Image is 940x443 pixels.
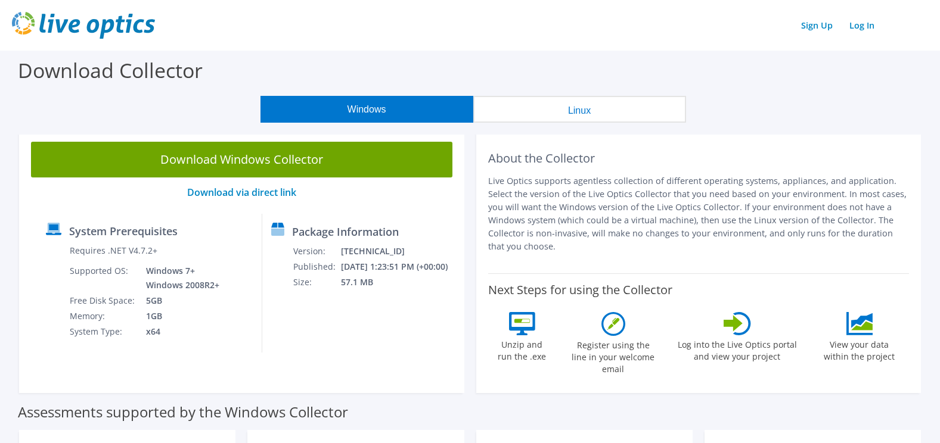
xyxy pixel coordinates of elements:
[137,308,222,324] td: 1GB
[473,96,686,123] button: Linux
[187,186,296,199] a: Download via direct link
[293,244,340,259] td: Version:
[340,259,459,274] td: [DATE] 1:23:51 PM (+00:00)
[293,274,340,290] td: Size:
[69,308,137,324] td: Memory:
[18,406,348,418] label: Assessments supported by the Windows Collector
[70,245,157,257] label: Requires .NET V4.7.2+
[293,259,340,274] td: Published:
[137,263,222,293] td: Windows 7+ Windows 2008R2+
[340,244,459,259] td: [TECHNICAL_ID]
[843,17,880,34] a: Log In
[488,151,910,166] h2: About the Collector
[12,12,155,39] img: live_optics_svg.svg
[69,225,178,237] label: System Prerequisites
[137,293,222,308] td: 5GB
[69,263,137,293] td: Supported OS:
[260,96,473,123] button: Windows
[488,283,672,297] label: Next Steps for using the Collector
[69,324,137,339] td: System Type:
[677,335,798,363] label: Log into the Live Optics portal and view your project
[488,174,910,253] p: Live Optics supports agentless collection of different operating systems, appliances, and applica...
[18,57,203,84] label: Download Collector
[31,142,452,177] a: Download Windows Collector
[292,226,399,238] label: Package Information
[817,335,902,363] label: View your data within the project
[569,336,658,375] label: Register using the line in your welcome email
[495,335,550,363] label: Unzip and run the .exe
[69,293,137,308] td: Free Disk Space:
[340,274,459,290] td: 57.1 MB
[795,17,839,34] a: Sign Up
[137,324,222,339] td: x64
